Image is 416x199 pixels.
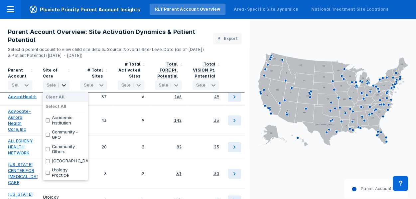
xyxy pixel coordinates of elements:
[80,138,107,156] div: 20
[118,108,145,132] div: 9
[224,36,238,42] span: Export
[8,94,37,100] a: AdventHealth
[150,4,225,15] a: RLT Parent Account Overview
[177,144,182,150] div: 82
[228,4,303,15] a: Area-Specific Site Dynamics
[8,138,33,156] a: ALLEGHENY HEALTH NETWORK
[118,162,145,186] div: 2
[118,61,141,79] div: # Total Activated Sites
[75,59,112,93] div: Sort
[46,104,67,109] label: Select All
[214,144,219,150] div: 25
[118,138,145,156] div: 2
[176,171,182,177] div: 31
[80,67,103,79] div: # Total Sites
[311,6,388,12] div: National Treatment Site Locations
[43,67,66,79] div: Site of Care
[8,67,28,79] div: Parent Account
[174,117,182,123] div: 142
[52,167,85,178] label: Urology Practice
[187,59,225,93] div: Sort
[52,144,85,154] label: Community-Others
[8,28,205,44] h3: Parent Account Overview: Site Activation Dynamics & Patient Potential
[112,59,150,93] div: Sort
[52,129,85,140] label: Community - GPO
[80,108,107,132] div: 43
[150,59,187,93] div: Sort
[233,6,298,12] div: Area-Specific Site Dynamics
[8,44,205,59] p: Select a parent account to view child site details. Source: Novartis Site-Level Data (as of [DATE...
[155,6,220,12] div: RLT Parent Account Overview
[214,171,219,177] div: 30
[80,91,107,103] div: 37
[38,59,75,93] div: Sort
[46,95,65,100] label: Clear All
[193,62,215,79] div: Total VISION Pt. Potential
[8,162,44,186] a: [US_STATE] CENTER FOR [MEDICAL_DATA] CARE
[21,5,148,13] span: Pluvicto Priority Parent Account Insights
[118,91,145,103] div: 6
[214,117,219,123] div: 33
[157,62,178,79] div: Total FORE Pt. Potential
[174,94,182,100] div: 166
[214,94,219,100] div: 49
[80,162,107,186] div: 3
[52,115,85,125] label: Academic Institution
[52,158,95,164] label: [GEOGRAPHIC_DATA]
[8,108,32,132] a: Advocate-Aurora Health Care, Inc
[213,33,242,44] button: Export
[306,4,394,15] a: National Treatment Site Locations
[357,186,399,192] dd: Parent Account HQ
[393,176,408,191] div: Contact Support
